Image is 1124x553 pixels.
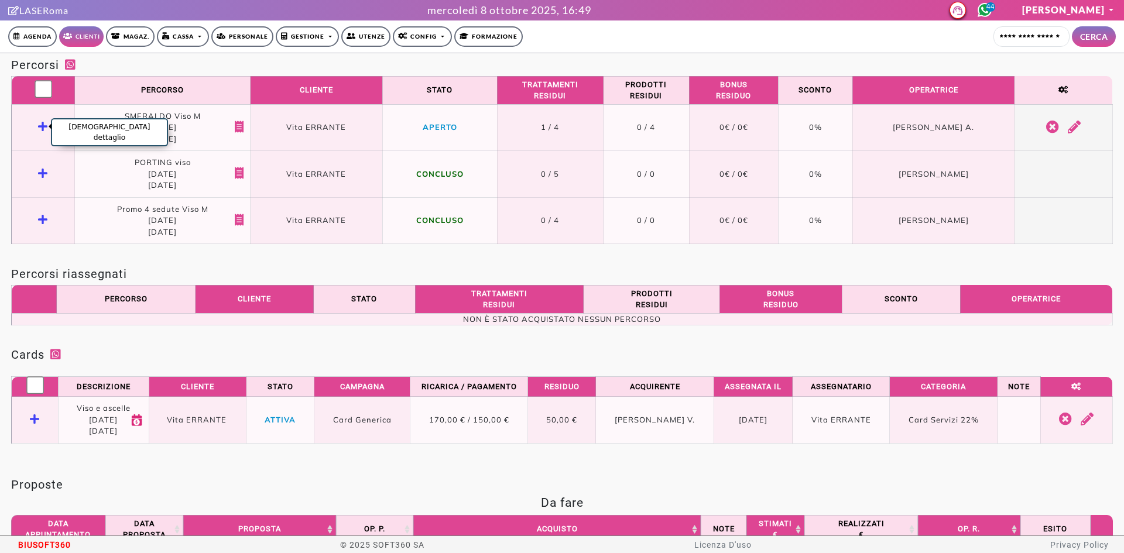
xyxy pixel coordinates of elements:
[51,118,168,146] div: [DEMOGRAPHIC_DATA] dettaglio
[11,515,105,544] th: Dataappuntamento
[604,151,690,198] td: 0 / 0
[57,285,196,313] th: Percorso
[8,26,57,47] a: Agenda
[689,104,778,151] td: 0€ / 0€
[497,151,603,198] td: 0 / 5
[8,5,68,16] a: Clicca per andare alla pagina di firmaLASERoma
[50,349,64,360] a: Whatsapp
[26,377,43,394] input: Mostra tutti i dettagli
[852,104,1015,151] td: [PERSON_NAME] A.
[196,285,314,313] th: Cliente
[382,104,497,151] td: APERTO
[689,197,778,244] td: 0€ / 0€
[689,151,778,198] td: 0€ / 0€
[604,197,690,244] td: 0 / 0
[341,26,390,47] a: Utenze
[1059,413,1072,427] a: Chiudi la card
[276,26,340,47] a: Gestione
[92,169,232,180] span: [DATE]
[852,76,1015,104] th: Operatrice
[1020,515,1091,544] th: Esito
[890,397,998,444] td: Card Servizi 22%
[454,26,523,47] a: Formazione
[694,540,752,549] a: Licenza D'uso
[75,151,251,198] td: PORTING viso
[314,377,410,397] th: Campagna
[38,121,48,132] i: Vedi dettaglio
[714,397,792,444] td: [DATE]
[497,197,603,244] td: 0 / 4
[804,515,919,544] th: Realizzati€: activate to sort column ascending
[336,515,413,544] th: Op. P.: activate to sort column ascending
[92,215,232,226] span: [DATE]
[149,377,246,397] th: Cliente
[148,227,177,236] span: [DATE]
[528,377,596,397] th: Residuo
[1072,26,1116,47] button: CERCA
[778,151,852,198] td: 0%
[604,76,690,104] th: Prodotti residui
[596,397,714,444] td: [PERSON_NAME] V.
[105,515,183,544] th: Dataproposta: activate to sort column ascending
[38,168,48,178] i: Vedi dettaglio
[778,76,852,104] th: Sconto
[393,26,452,47] a: Config
[75,197,251,244] td: Promo 4 sedute Viso M
[106,26,155,47] a: Magaz.
[12,313,1113,325] td: NON È STATO ACQUISTATO NESSUN PERCORSO
[719,285,842,313] th: Bonus residuo
[1046,121,1060,135] a: Chiudi il percorso
[251,151,382,198] td: Vita ERRANTE
[183,515,337,544] th: Proposta: activate to sort column ascending
[11,267,1113,281] h2: Percorsi riassegnati
[38,214,48,225] i: Vedi dettaglio
[11,496,1113,510] h4: Da fare
[251,104,382,151] td: Vita ERRANTE
[427,2,591,18] div: mercoledì 8 ottobre 2025, 16:49
[382,151,497,198] td: CONCLUSO
[604,104,690,151] td: 0 / 4
[528,397,596,444] td: 50,00 €
[211,26,273,47] a: Personale
[497,76,603,104] th: Trattamenti residui
[157,26,209,47] a: Cassa
[890,377,998,397] th: Categoria
[778,197,852,244] td: 0%
[65,59,78,71] a: Whatsapp
[793,397,890,444] td: Vita ERRANTE
[852,197,1015,244] td: [PERSON_NAME]
[314,285,415,313] th: Stato
[793,377,890,397] th: Assegnatario
[11,478,1113,492] h2: Proposte
[584,285,720,313] th: Prodotti residui
[1068,121,1081,135] a: Modifica percorso
[415,285,584,313] th: Trattamenti residui
[993,26,1070,47] input: Cerca cliente...
[960,285,1112,313] th: Operatrice
[149,397,246,444] td: Vita ERRANTE
[251,76,382,104] th: Cliente
[778,104,852,151] td: 0%
[58,397,149,444] td: Viso e ascelle [DATE]
[852,151,1015,198] td: [PERSON_NAME]
[998,377,1040,397] th: Note
[701,515,746,544] th: Note
[842,285,960,313] th: Sconto
[918,515,1020,544] th: Op. R.: activate to sort column ascending
[8,6,19,15] i: Clicca per andare alla pagina di firma
[382,197,497,244] td: CONCLUSO
[11,348,1113,367] h2: Cards
[30,414,40,424] i: Vedi dettaglio
[410,397,527,444] td: 170,00 € / 150,00 €
[76,414,132,426] span: [DATE]
[59,26,104,47] a: Clienti
[35,80,52,97] input: Mostra tutti i dettagli
[413,515,701,544] th: Acquisto: activate to sort column ascending
[1081,413,1094,427] a: Modifica
[11,58,1113,72] h2: Percorsi
[1050,540,1109,549] a: Privacy Policy
[148,180,177,190] span: [DATE]
[986,2,995,12] span: 44
[497,104,603,151] td: 1 / 4
[314,397,410,444] td: Card Generica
